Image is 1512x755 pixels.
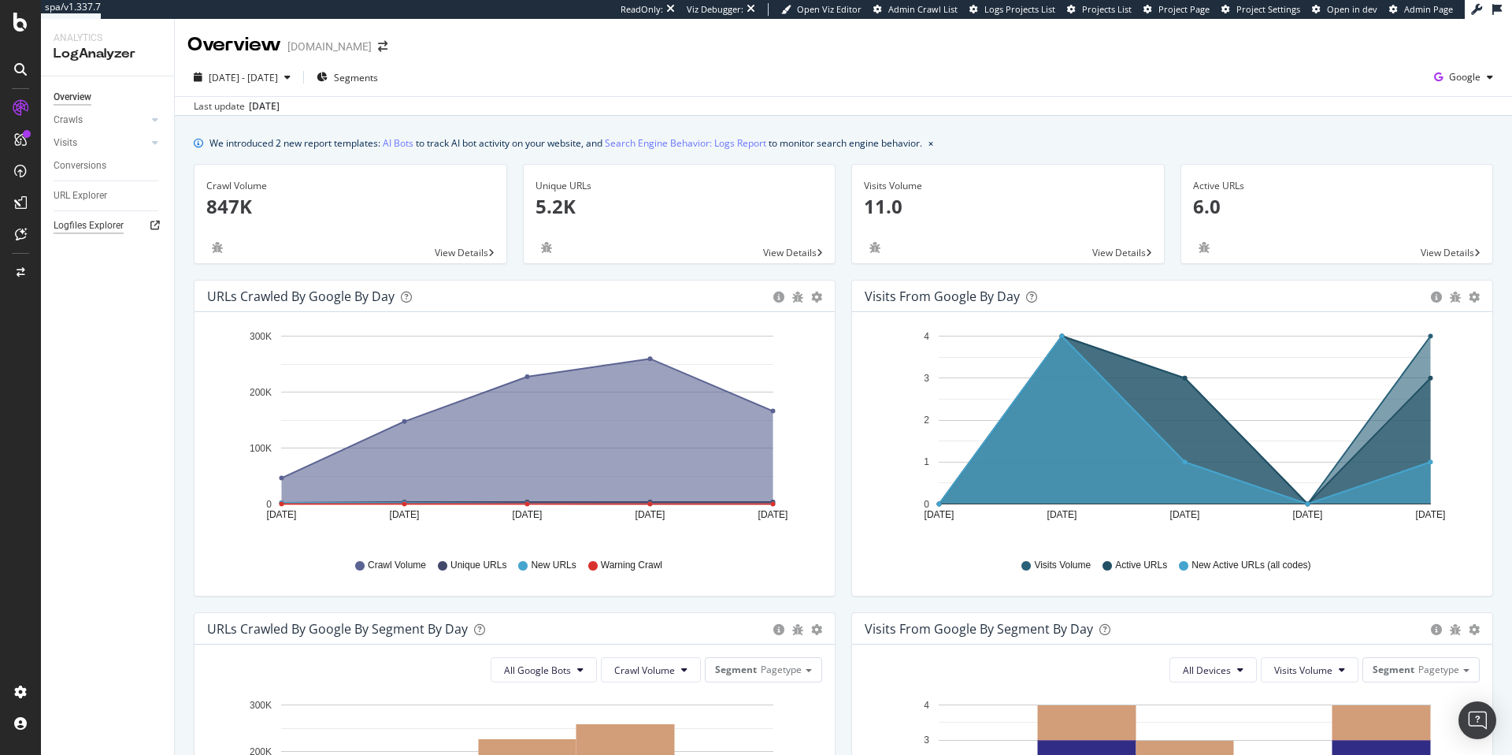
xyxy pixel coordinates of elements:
[1450,292,1461,303] div: bug
[378,41,387,52] div: arrow-right-arrow-left
[54,218,124,234] div: Logfiles Explorer
[1143,3,1210,16] a: Project Page
[54,135,147,151] a: Visits
[865,288,1020,304] div: Visits from Google by day
[491,657,597,682] button: All Google Bots
[206,242,228,253] div: bug
[636,509,665,520] text: [DATE]
[207,621,468,637] div: URLs Crawled by Google By Segment By Day
[250,331,272,342] text: 300K
[1421,246,1474,259] span: View Details
[797,3,862,15] span: Open Viz Editor
[781,3,862,16] a: Open Viz Editor
[54,188,163,204] a: URL Explorer
[1416,509,1446,520] text: [DATE]
[209,71,278,84] span: [DATE] - [DATE]
[924,373,929,384] text: 3
[601,657,701,682] button: Crawl Volume
[54,112,147,128] a: Crawls
[763,246,817,259] span: View Details
[383,135,413,151] a: AI Bots
[310,65,384,90] button: Segments
[187,32,281,58] div: Overview
[535,179,824,193] div: Unique URLs
[621,3,663,16] div: ReadOnly:
[54,89,91,106] div: Overview
[761,663,802,676] span: Pagetype
[873,3,958,16] a: Admin Crawl List
[1312,3,1377,16] a: Open in dev
[614,664,675,677] span: Crawl Volume
[1158,3,1210,15] span: Project Page
[435,246,488,259] span: View Details
[1191,559,1310,572] span: New Active URLs (all codes)
[1170,509,1200,520] text: [DATE]
[715,663,757,676] span: Segment
[1458,701,1496,739] div: Open Intercom Messenger
[1431,292,1442,303] div: circle-info
[1221,3,1300,16] a: Project Settings
[792,624,803,635] div: bug
[1449,70,1480,84] span: Google
[1183,664,1231,677] span: All Devices
[1469,624,1480,635] div: gear
[368,559,426,572] span: Crawl Volume
[1067,3,1132,16] a: Projects List
[1115,559,1167,572] span: Active URLs
[504,664,571,677] span: All Google Bots
[54,158,106,174] div: Conversions
[1469,292,1480,303] div: gear
[864,193,1152,220] p: 11.0
[54,158,163,174] a: Conversions
[54,89,163,106] a: Overview
[773,624,784,635] div: circle-info
[1236,3,1300,15] span: Project Settings
[1373,663,1414,676] span: Segment
[535,193,824,220] p: 5.2K
[334,71,378,84] span: Segments
[1193,242,1215,253] div: bug
[194,135,1493,151] div: info banner
[924,499,929,510] text: 0
[250,387,272,398] text: 200K
[1327,3,1377,15] span: Open in dev
[250,443,272,454] text: 100K
[390,509,420,520] text: [DATE]
[925,509,954,520] text: [DATE]
[773,292,784,303] div: circle-info
[865,325,1480,544] div: A chart.
[984,3,1055,15] span: Logs Projects List
[209,135,922,151] div: We introduced 2 new report templates: to track AI bot activity on your website, and to monitor se...
[54,135,77,151] div: Visits
[924,700,929,711] text: 4
[864,242,886,253] div: bug
[287,39,372,54] div: [DOMAIN_NAME]
[531,559,576,572] span: New URLs
[535,242,558,253] div: bug
[1293,509,1323,520] text: [DATE]
[864,179,1152,193] div: Visits Volume
[1047,509,1077,520] text: [DATE]
[250,700,272,711] text: 300K
[865,621,1093,637] div: Visits from Google By Segment By Day
[187,65,297,90] button: [DATE] - [DATE]
[925,132,937,154] button: close banner
[450,559,506,572] span: Unique URLs
[1274,664,1332,677] span: Visits Volume
[601,559,662,572] span: Warning Crawl
[1450,624,1461,635] div: bug
[1193,179,1481,193] div: Active URLs
[54,112,83,128] div: Crawls
[207,325,822,544] svg: A chart.
[811,624,822,635] div: gear
[1404,3,1453,15] span: Admin Page
[54,218,163,234] a: Logfiles Explorer
[1082,3,1132,15] span: Projects List
[969,3,1055,16] a: Logs Projects List
[249,99,280,113] div: [DATE]
[54,45,161,63] div: LogAnalyzer
[758,509,788,520] text: [DATE]
[267,509,297,520] text: [DATE]
[1428,65,1499,90] button: Google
